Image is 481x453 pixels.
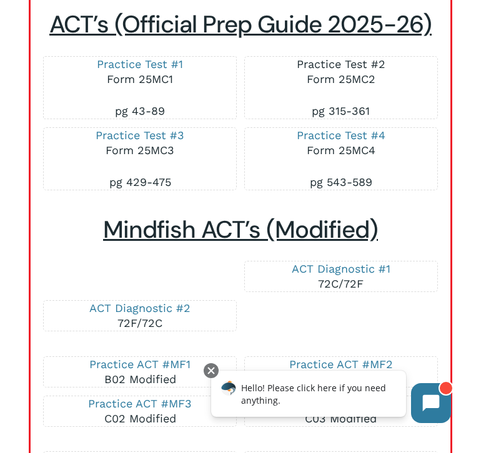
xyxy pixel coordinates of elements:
[292,262,390,275] a: ACT Diagnostic #1
[56,128,223,175] p: Form 25MC3
[103,214,378,245] span: Mindfish ACT’s (Modified)
[56,175,223,190] p: pg 429-475
[96,129,184,142] a: Practice Test #3
[49,9,432,40] span: ACT’s (Official Prep Guide 2025-26)
[257,104,424,119] p: pg 315-361
[257,357,424,387] p: C01 Modified
[89,358,191,371] a: Practice ACT #MF1
[56,57,223,104] p: Form 25MC1
[88,397,192,410] a: Practice ACT #MF3
[97,57,183,71] a: Practice Test #1
[56,357,223,387] p: B02 Modified
[89,301,191,314] a: ACT Diagnostic #2
[56,396,223,426] p: C02 Modified
[257,261,424,291] p: 72C/72F
[289,358,393,371] a: Practice ACT #MF2
[297,129,385,142] a: Practice Test #4
[56,104,223,119] p: pg 43-89
[56,301,223,331] p: 72F/72C
[297,57,385,71] a: Practice Test #2
[257,57,424,104] p: Form 25MC2
[257,175,424,190] p: pg 543-589
[257,128,424,175] p: Form 25MC4
[198,361,464,436] iframe: Chatbot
